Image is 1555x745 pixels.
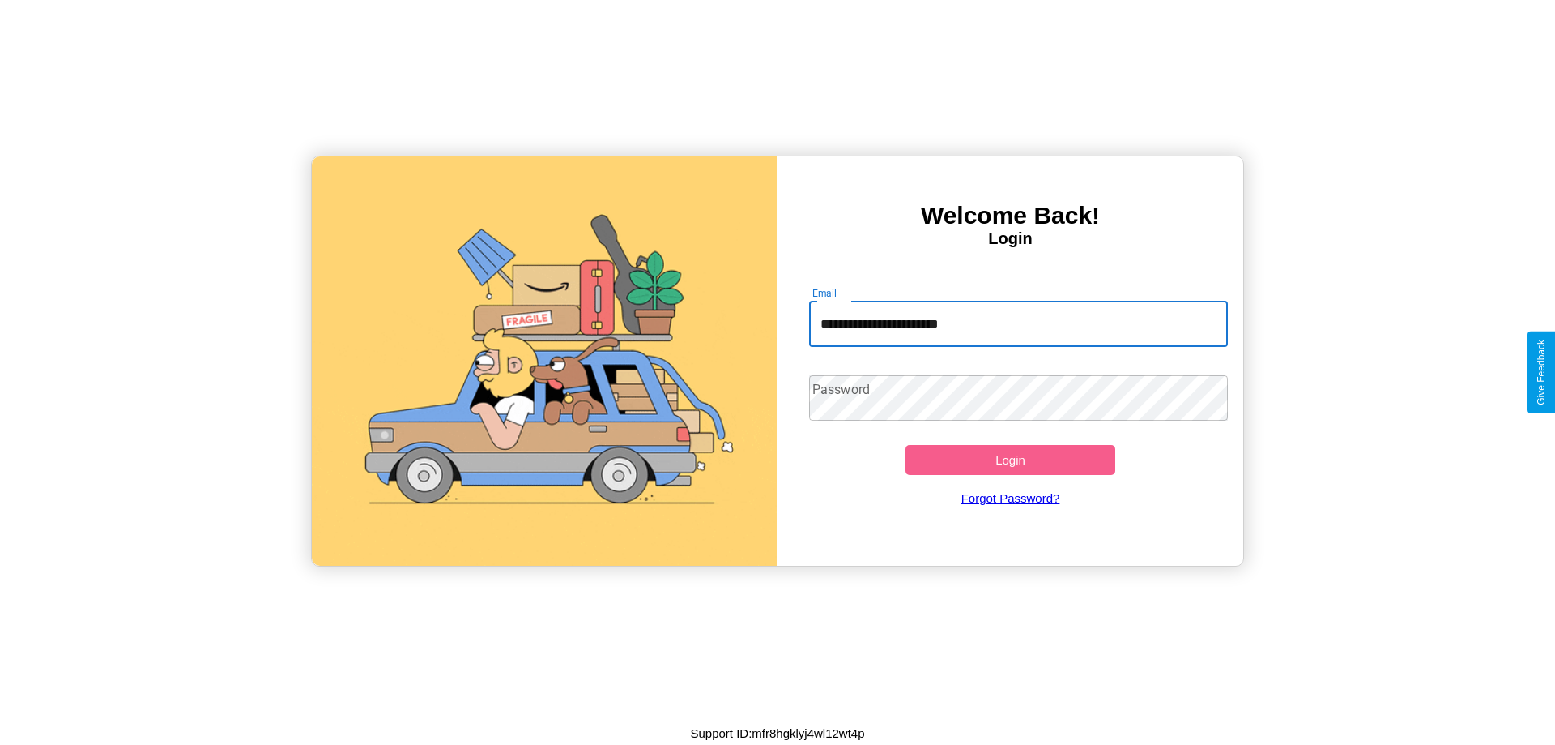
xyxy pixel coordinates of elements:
[812,286,837,300] label: Email
[905,445,1115,475] button: Login
[312,156,777,566] img: gif
[777,229,1243,248] h4: Login
[777,202,1243,229] h3: Welcome Back!
[801,475,1221,521] a: Forgot Password?
[690,722,864,744] p: Support ID: mfr8hgklyj4wl12wt4p
[1536,340,1547,405] div: Give Feedback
